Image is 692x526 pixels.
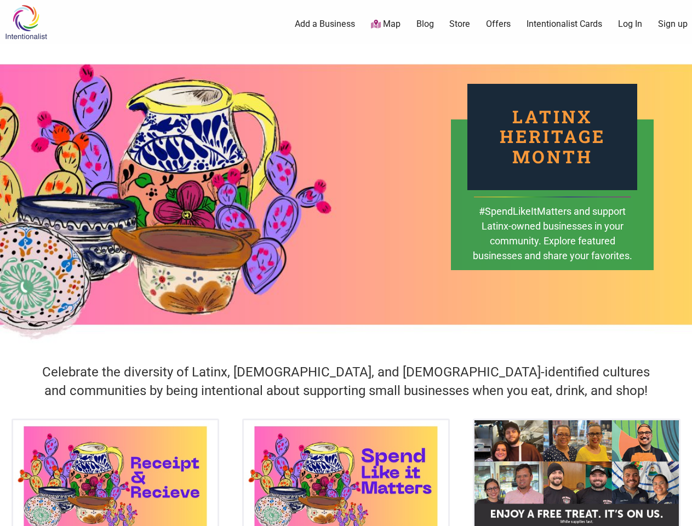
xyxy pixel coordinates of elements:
[658,18,688,30] a: Sign up
[527,18,602,30] a: Intentionalist Cards
[371,18,401,31] a: Map
[35,363,657,400] h4: Celebrate the diversity of Latinx, [DEMOGRAPHIC_DATA], and [DEMOGRAPHIC_DATA]-identified cultures...
[472,204,633,279] div: #SpendLikeItMatters and support Latinx-owned businesses in your community. Explore featured busin...
[416,18,434,30] a: Blog
[618,18,642,30] a: Log In
[486,18,511,30] a: Offers
[467,84,637,190] div: Latinx Heritage Month
[295,18,355,30] a: Add a Business
[449,18,470,30] a: Store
